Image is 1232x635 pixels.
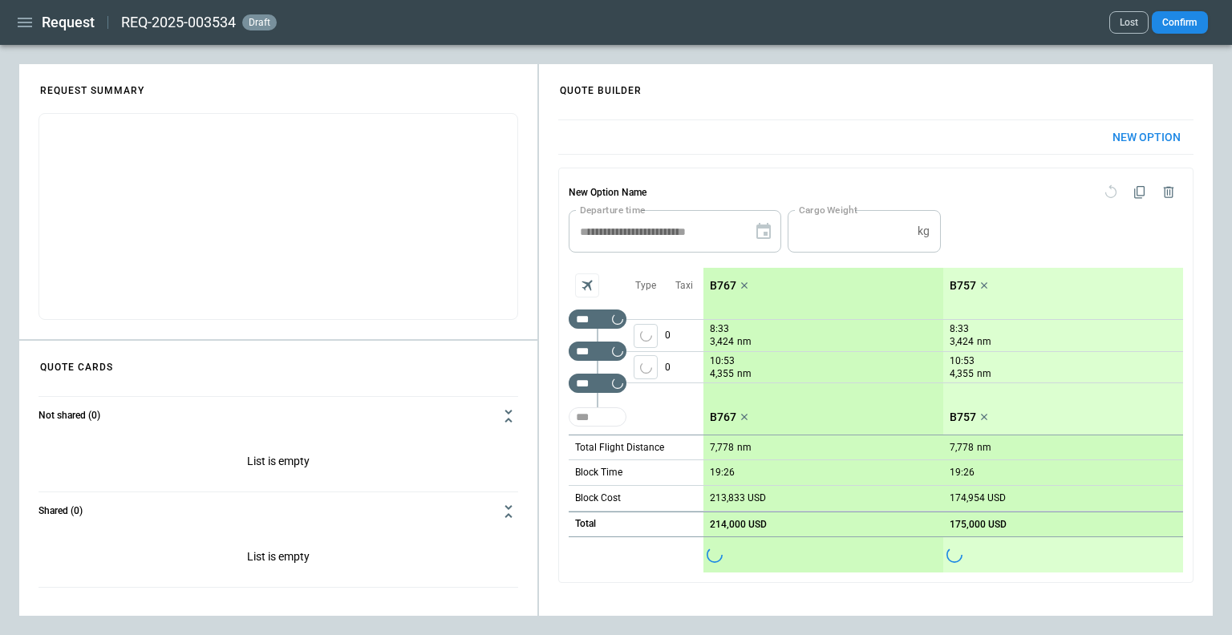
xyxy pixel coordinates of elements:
[737,335,752,349] p: nm
[950,323,969,335] p: 8:33
[21,68,164,104] h4: REQUEST SUMMARY
[977,367,991,381] p: nm
[38,531,518,587] p: List is empty
[569,407,626,427] div: Too short
[575,441,664,455] p: Total Flight Distance
[121,13,236,32] h2: REQ-2025-003534
[918,224,930,238] p: kg
[634,355,658,379] span: Type of sector
[575,491,621,505] p: Block Cost
[665,352,703,382] p: 0
[950,335,974,349] p: 3,424
[634,324,658,348] button: left aligned
[950,355,975,367] p: 10:53
[675,279,693,293] p: Taxi
[38,435,518,491] div: Not shared (0)
[580,203,646,216] label: Departure time
[42,13,95,32] h1: Request
[1100,120,1193,155] button: New Option
[950,279,976,293] p: B757
[710,367,734,381] p: 4,355
[569,178,646,207] h6: New Option Name
[950,467,975,479] p: 19:26
[539,107,1213,597] div: scrollable content
[710,492,766,504] p: 213,833 USD
[569,342,626,361] div: Too short
[950,519,1007,531] p: 175,000 USD
[710,323,729,335] p: 8:33
[1154,178,1183,207] span: Delete quote option
[245,17,274,28] span: draft
[737,367,752,381] p: nm
[710,355,735,367] p: 10:53
[1152,11,1208,34] button: Confirm
[38,411,100,421] h6: Not shared (0)
[575,519,596,529] h6: Total
[737,441,752,455] p: nm
[799,203,857,216] label: Cargo Weight
[950,367,974,381] p: 4,355
[38,531,518,587] div: Not shared (0)
[635,279,656,293] p: Type
[575,466,622,479] p: Block Time
[21,345,132,381] h4: QUOTE CARDS
[1109,11,1149,34] button: Lost
[950,492,1006,504] p: 174,954 USD
[38,435,518,491] p: List is empty
[38,492,518,531] button: Shared (0)
[710,519,767,531] p: 214,000 USD
[1125,178,1154,207] span: Duplicate quote option
[710,335,734,349] p: 3,424
[977,441,991,455] p: nm
[950,411,976,424] p: B757
[710,442,734,454] p: 7,778
[710,279,736,293] p: B767
[950,442,974,454] p: 7,778
[703,268,1183,572] div: scrollable content
[569,309,626,329] div: Too short
[575,273,599,297] span: Aircraft selection
[665,320,703,351] p: 0
[38,397,518,435] button: Not shared (0)
[1096,178,1125,207] span: Reset quote option
[977,335,991,349] p: nm
[710,467,735,479] p: 19:26
[634,355,658,379] button: left aligned
[634,324,658,348] span: Type of sector
[710,411,736,424] p: B767
[569,374,626,393] div: Too short
[38,506,83,516] h6: Shared (0)
[541,68,661,104] h4: QUOTE BUILDER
